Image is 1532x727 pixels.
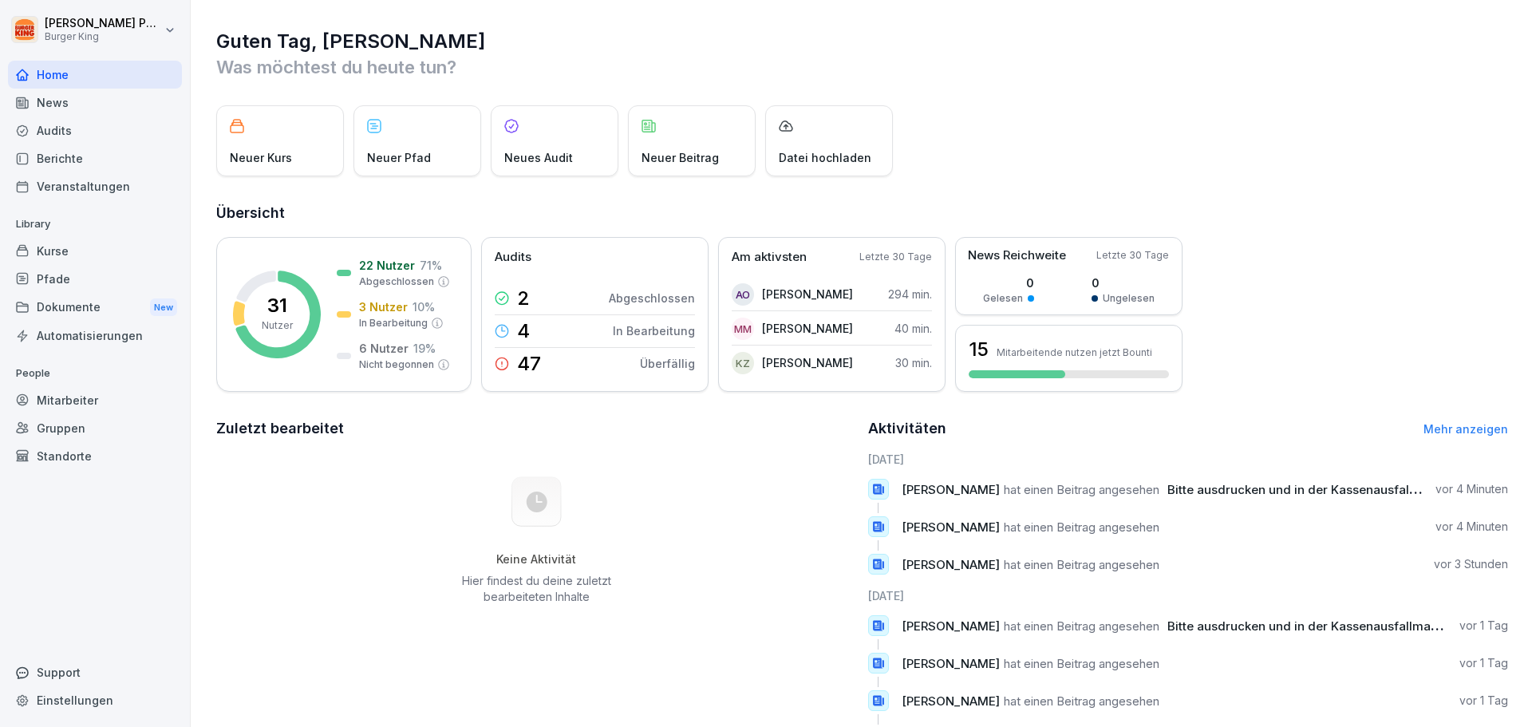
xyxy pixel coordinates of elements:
p: In Bearbeitung [359,316,428,330]
p: 71 % [420,257,442,274]
h1: Guten Tag, [PERSON_NAME] [216,29,1508,54]
div: New [150,298,177,317]
p: vor 4 Minuten [1435,519,1508,535]
p: Ungelesen [1103,291,1155,306]
p: 4 [517,322,530,341]
p: 294 min. [888,286,932,302]
h6: [DATE] [868,451,1509,468]
a: Gruppen [8,414,182,442]
p: Neuer Beitrag [642,149,719,166]
p: vor 1 Tag [1459,618,1508,634]
h2: Übersicht [216,202,1508,224]
span: hat einen Beitrag angesehen [1004,618,1159,634]
h2: Zuletzt bearbeitet [216,417,857,440]
p: Neues Audit [504,149,573,166]
span: hat einen Beitrag angesehen [1004,557,1159,572]
p: Am aktivsten [732,248,807,267]
a: Mehr anzeigen [1423,422,1508,436]
p: [PERSON_NAME] Pecher [45,17,161,30]
p: Audits [495,248,531,267]
a: Automatisierungen [8,322,182,350]
p: [PERSON_NAME] [762,286,853,302]
p: 31 [267,296,287,315]
h6: [DATE] [868,587,1509,604]
div: Veranstaltungen [8,172,182,200]
span: hat einen Beitrag angesehen [1004,693,1159,709]
h2: Aktivitäten [868,417,946,440]
div: MM [732,318,754,340]
h5: Keine Aktivität [456,552,617,567]
span: [PERSON_NAME] [902,693,1000,709]
p: vor 1 Tag [1459,655,1508,671]
span: [PERSON_NAME] [902,520,1000,535]
div: Dokumente [8,293,182,322]
p: Nutzer [262,318,293,333]
p: People [8,361,182,386]
p: 6 Nutzer [359,340,409,357]
p: Letzte 30 Tage [859,250,932,264]
span: [PERSON_NAME] [902,557,1000,572]
a: Kurse [8,237,182,265]
p: Hier findest du deine zuletzt bearbeiteten Inhalte [456,573,617,605]
p: Mitarbeitende nutzen jetzt Bounti [997,346,1152,358]
h3: 15 [969,336,989,363]
p: 10 % [413,298,435,315]
a: Pfade [8,265,182,293]
span: hat einen Beitrag angesehen [1004,656,1159,671]
p: In Bearbeitung [613,322,695,339]
p: 0 [983,275,1034,291]
p: Letzte 30 Tage [1096,248,1169,263]
div: AO [732,283,754,306]
p: Abgeschlossen [359,275,434,289]
p: Library [8,211,182,237]
a: News [8,89,182,117]
p: Neuer Kurs [230,149,292,166]
a: Mitarbeiter [8,386,182,414]
p: 2 [517,289,530,308]
a: Einstellungen [8,686,182,714]
p: Neuer Pfad [367,149,431,166]
span: [PERSON_NAME] [902,482,1000,497]
a: Home [8,61,182,89]
p: Abgeschlossen [609,290,695,306]
p: 0 [1092,275,1155,291]
a: Audits [8,117,182,144]
p: [PERSON_NAME] [762,354,853,371]
p: 22 Nutzer [359,257,415,274]
span: [PERSON_NAME] [902,618,1000,634]
p: Burger King [45,31,161,42]
p: vor 3 Stunden [1434,556,1508,572]
a: DokumenteNew [8,293,182,322]
p: 40 min. [894,320,932,337]
a: Berichte [8,144,182,172]
p: News Reichweite [968,247,1066,265]
p: 30 min. [895,354,932,371]
p: 47 [517,354,541,373]
div: Support [8,658,182,686]
p: 19 % [413,340,436,357]
p: Überfällig [640,355,695,372]
span: [PERSON_NAME] [902,656,1000,671]
p: vor 4 Minuten [1435,481,1508,497]
p: Datei hochladen [779,149,871,166]
p: vor 1 Tag [1459,693,1508,709]
p: Nicht begonnen [359,358,434,372]
p: Gelesen [983,291,1023,306]
div: KZ [732,352,754,374]
p: [PERSON_NAME] [762,320,853,337]
a: Standorte [8,442,182,470]
span: hat einen Beitrag angesehen [1004,482,1159,497]
p: Was möchtest du heute tun? [216,54,1508,80]
span: hat einen Beitrag angesehen [1004,520,1159,535]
